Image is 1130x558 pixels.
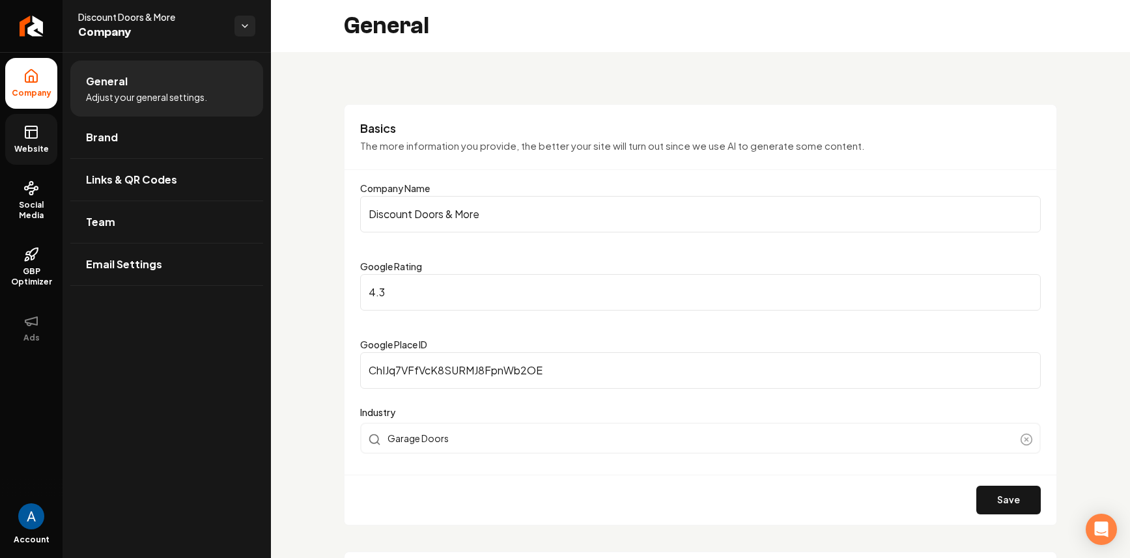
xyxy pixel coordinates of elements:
[86,214,115,230] span: Team
[86,74,128,89] span: General
[360,274,1041,311] input: Google Rating
[78,23,224,42] span: Company
[70,201,263,243] a: Team
[5,303,57,354] button: Ads
[20,16,44,36] img: Rebolt Logo
[14,535,49,545] span: Account
[360,339,427,350] label: Google Place ID
[18,503,44,529] img: Andrew Magana
[360,196,1041,232] input: Company Name
[7,88,57,98] span: Company
[360,182,430,194] label: Company Name
[360,352,1041,389] input: Google Place ID
[5,170,57,231] a: Social Media
[360,139,1041,154] p: The more information you provide, the better your site will turn out since we use AI to generate ...
[86,91,207,104] span: Adjust your general settings.
[78,10,224,23] span: Discount Doors & More
[344,13,429,39] h2: General
[1086,514,1117,545] div: Open Intercom Messenger
[86,130,118,145] span: Brand
[360,260,422,272] label: Google Rating
[360,120,1041,136] h3: Basics
[70,159,263,201] a: Links & QR Codes
[70,117,263,158] a: Brand
[5,114,57,165] a: Website
[5,266,57,287] span: GBP Optimizer
[360,404,1041,420] label: Industry
[70,244,263,285] a: Email Settings
[976,486,1041,514] button: Save
[5,236,57,298] a: GBP Optimizer
[18,333,45,343] span: Ads
[5,200,57,221] span: Social Media
[18,503,44,529] button: Open user button
[86,257,162,272] span: Email Settings
[9,144,54,154] span: Website
[86,172,177,188] span: Links & QR Codes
